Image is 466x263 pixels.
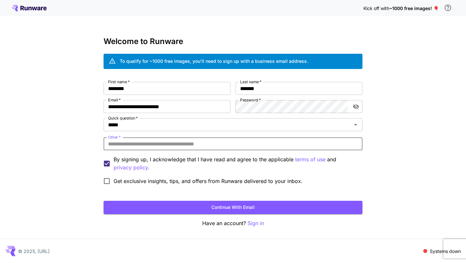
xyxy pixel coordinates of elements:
span: Get exclusive insights, tips, and offers from Runware delivered to your inbox. [114,177,303,185]
button: Open [351,120,360,129]
button: toggle password visibility [350,101,362,112]
label: Quick question [108,115,138,121]
p: By signing up, I acknowledge that I have read and agree to the applicable and [114,155,357,172]
div: To qualify for ~1000 free images, you’ll need to sign up with a business email address. [120,58,308,64]
h3: Welcome to Runware [104,37,362,46]
p: Have an account? [104,219,362,227]
label: Email [108,97,121,103]
button: By signing up, I acknowledge that I have read and agree to the applicable and privacy policy. [295,155,326,164]
label: Last name [240,79,261,85]
button: In order to qualify for free credit, you need to sign up with a business email address and click ... [441,1,454,14]
span: Kick off with [363,6,389,11]
span: ~1000 free images! 🎈 [389,6,439,11]
p: privacy policy. [114,164,150,172]
p: terms of use [295,155,326,164]
p: Systems down [430,248,461,255]
button: By signing up, I acknowledge that I have read and agree to the applicable terms of use and [114,164,150,172]
label: Other [108,134,121,140]
label: Password [240,97,261,103]
p: © 2025, [URL] [18,248,50,255]
button: Continue with email [104,201,362,214]
label: First name [108,79,130,85]
button: Sign in [248,219,264,227]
